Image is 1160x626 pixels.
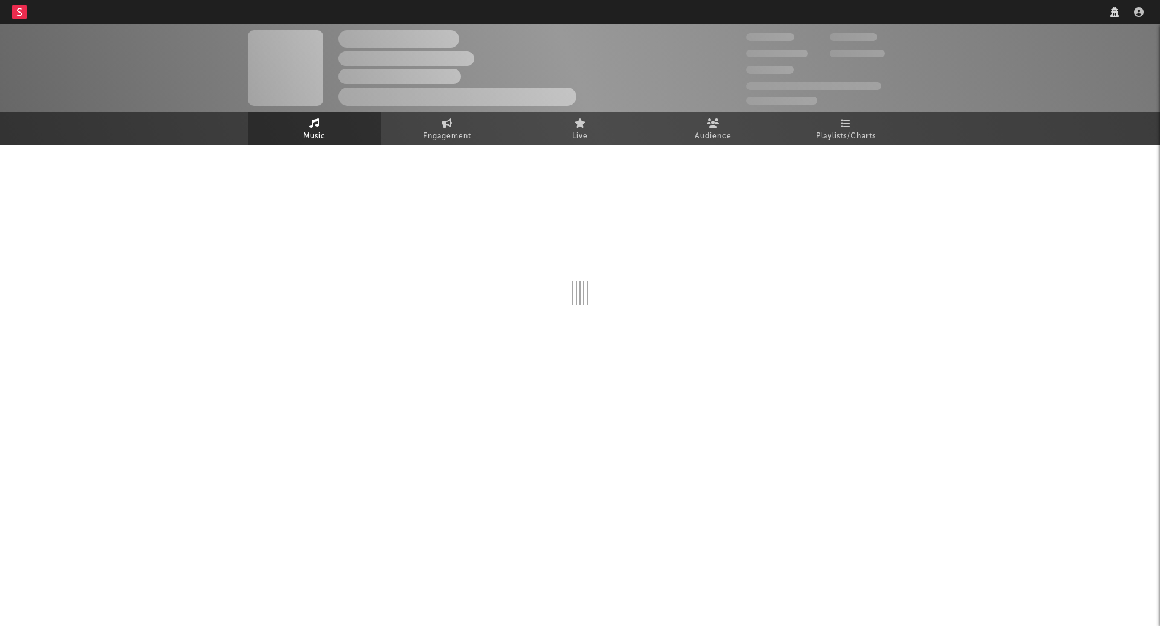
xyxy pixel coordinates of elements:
span: Jump Score: 85.0 [746,97,817,105]
a: Engagement [381,112,514,145]
a: Music [248,112,381,145]
a: Live [514,112,646,145]
span: Music [303,129,326,144]
span: 100,000 [830,33,877,41]
span: Audience [695,129,732,144]
span: 300,000 [746,33,794,41]
span: Engagement [423,129,471,144]
span: Live [572,129,588,144]
a: Playlists/Charts [779,112,912,145]
span: 100,000 [746,66,794,74]
span: 1,000,000 [830,50,885,57]
span: Playlists/Charts [816,129,876,144]
a: Audience [646,112,779,145]
span: 50,000,000 Monthly Listeners [746,82,881,90]
span: 50,000,000 [746,50,808,57]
